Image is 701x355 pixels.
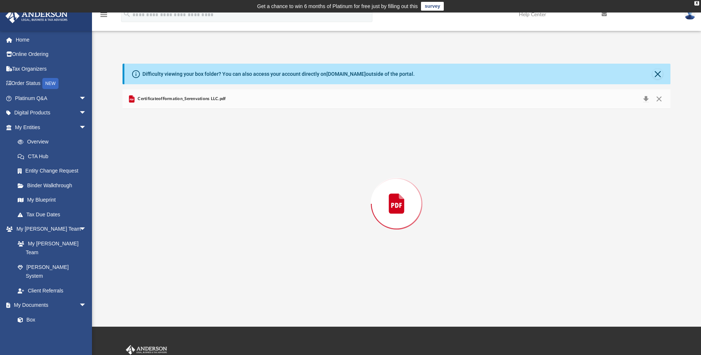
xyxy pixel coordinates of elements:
[10,236,90,260] a: My [PERSON_NAME] Team
[10,135,98,149] a: Overview
[79,91,94,106] span: arrow_drop_down
[10,283,94,298] a: Client Referrals
[79,298,94,313] span: arrow_drop_down
[79,106,94,121] span: arrow_drop_down
[652,69,663,79] button: Close
[5,61,98,76] a: Tax Organizers
[10,149,98,164] a: CTA Hub
[5,298,94,313] a: My Documentsarrow_drop_down
[3,9,70,23] img: Anderson Advisors Platinum Portal
[10,327,94,342] a: Meeting Minutes
[123,89,671,299] div: Preview
[639,94,652,104] button: Download
[10,193,94,207] a: My Blueprint
[99,14,108,19] a: menu
[123,10,131,18] i: search
[694,1,699,6] div: close
[326,71,366,77] a: [DOMAIN_NAME]
[142,70,415,78] div: Difficulty viewing your box folder? You can also access your account directly on outside of the p...
[10,312,90,327] a: Box
[652,94,666,104] button: Close
[99,10,108,19] i: menu
[10,178,98,193] a: Binder Walkthrough
[421,2,444,11] a: survey
[10,260,94,283] a: [PERSON_NAME] System
[5,222,94,237] a: My [PERSON_NAME] Teamarrow_drop_down
[42,78,59,89] div: NEW
[5,91,98,106] a: Platinum Q&Aarrow_drop_down
[79,120,94,135] span: arrow_drop_down
[5,32,98,47] a: Home
[257,2,418,11] div: Get a chance to win 6 months of Platinum for free just by filling out this
[124,345,169,355] img: Anderson Advisors Platinum Portal
[5,76,98,91] a: Order StatusNEW
[10,164,98,178] a: Entity Change Request
[79,222,94,237] span: arrow_drop_down
[10,207,98,222] a: Tax Due Dates
[5,47,98,62] a: Online Ordering
[5,120,98,135] a: My Entitiesarrow_drop_down
[5,106,98,120] a: Digital Productsarrow_drop_down
[136,96,226,102] span: CertificateofFormation_Serenvations LLC.pdf
[684,9,695,20] img: User Pic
